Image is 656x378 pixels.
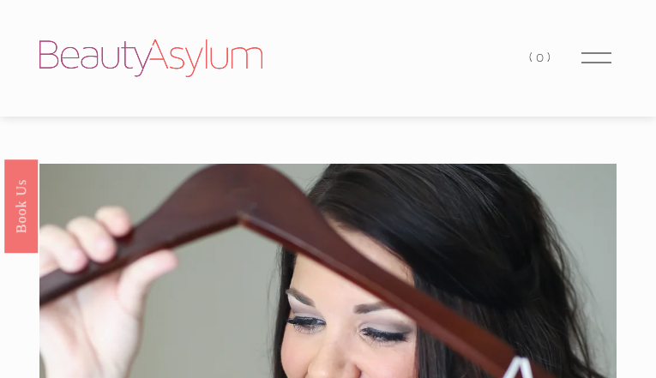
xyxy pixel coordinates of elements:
span: ) [547,50,554,65]
a: 0 items in cart [529,46,553,69]
span: 0 [536,50,547,65]
img: Beauty Asylum | Bridal Hair &amp; Makeup Charlotte &amp; Atlanta [39,39,262,77]
a: Book Us [4,159,38,252]
span: ( [529,50,536,65]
